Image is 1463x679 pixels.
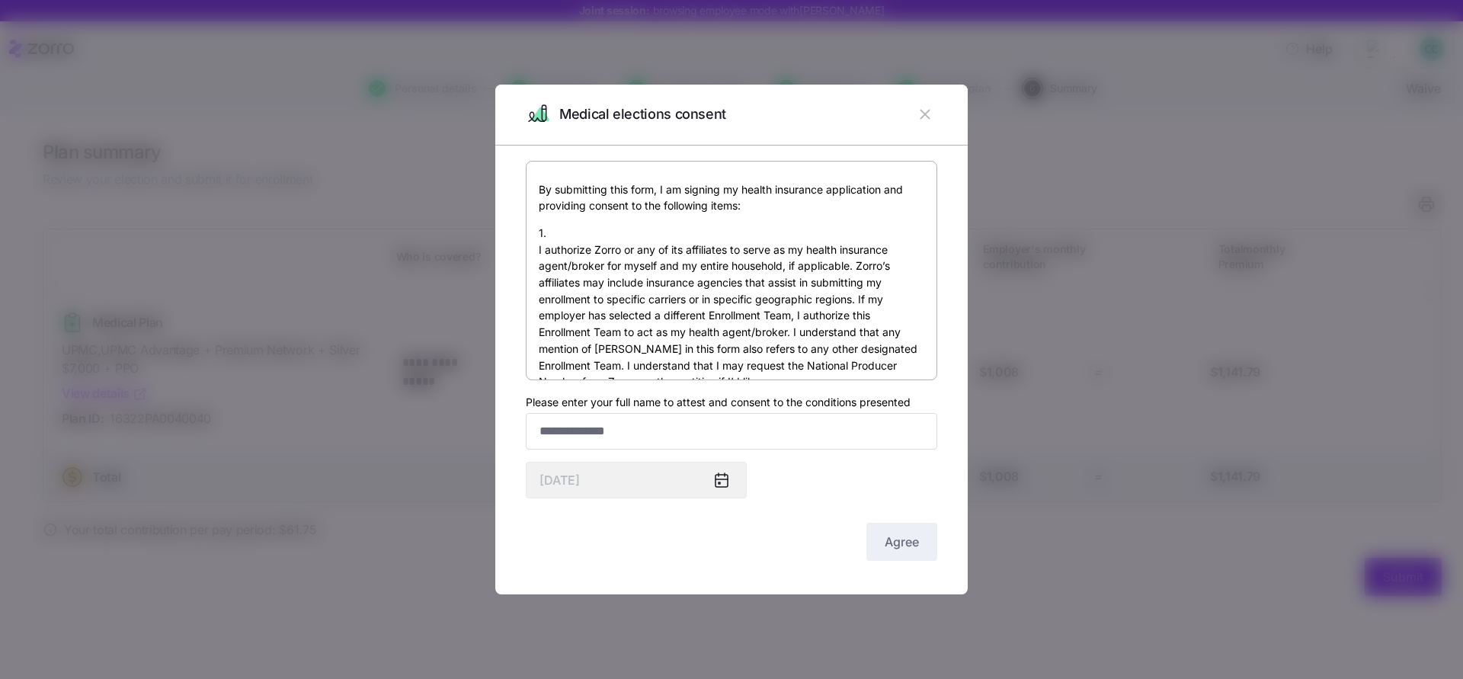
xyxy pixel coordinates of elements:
[885,533,919,551] span: Agree
[539,181,924,214] p: By submitting this form, I am signing my health insurance application and providing consent to th...
[526,394,911,411] label: Please enter your full name to attest and consent to the conditions presented
[559,104,726,126] span: Medical elections consent
[539,225,924,390] p: 1. I authorize Zorro or any of its affiliates to serve as my health insurance agent/broker for my...
[526,462,747,498] input: MM/DD/YYYY
[866,523,937,561] button: Agree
